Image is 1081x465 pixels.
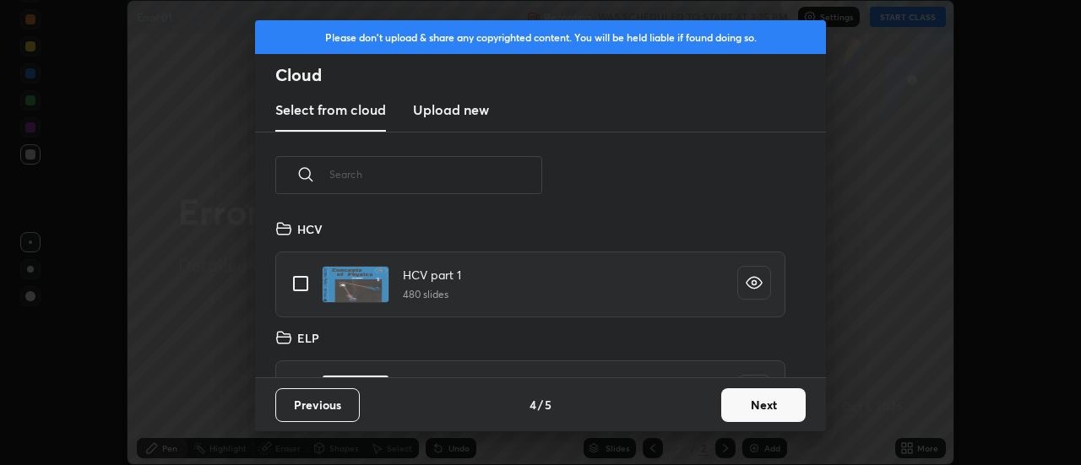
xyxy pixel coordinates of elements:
[322,266,389,303] img: 1744114499O9C2OI.pdf
[545,396,551,414] h4: 5
[413,100,489,120] h3: Upload new
[721,388,806,422] button: Next
[403,266,461,284] h4: HCV part 1
[297,220,323,238] h4: HCV
[255,20,826,54] div: Please don't upload & share any copyrighted content. You will be held liable if found doing so.
[275,388,360,422] button: Previous
[275,64,826,86] h2: Cloud
[322,375,389,412] img: 1744286730325Q4C.pdf
[255,214,806,377] div: grid
[403,287,461,302] h5: 480 slides
[275,100,386,120] h3: Select from cloud
[297,329,319,347] h4: ELP
[329,138,542,210] input: Search
[538,396,543,414] h4: /
[403,375,436,392] h4: ELP
[530,396,536,414] h4: 4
